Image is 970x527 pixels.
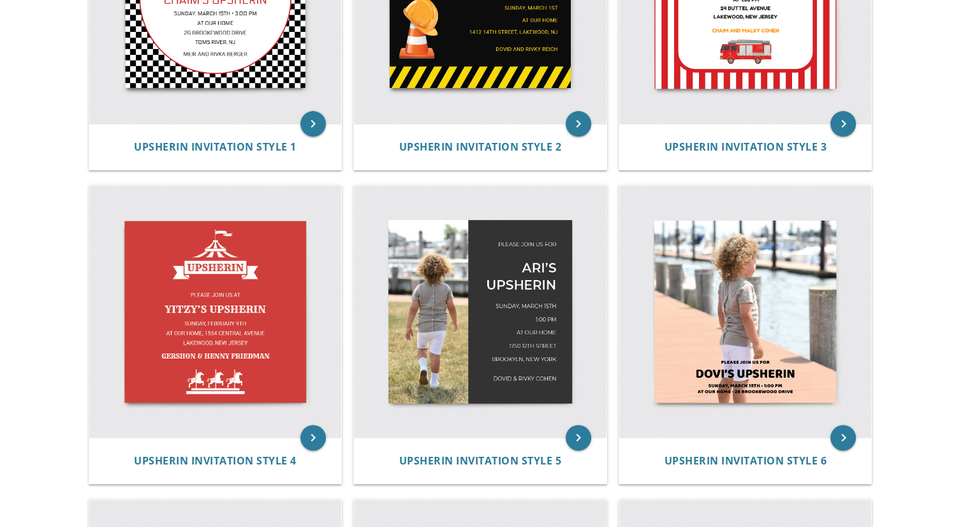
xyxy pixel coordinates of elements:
[830,425,856,450] a: keyboard_arrow_right
[134,141,297,153] a: Upsherin Invitation Style 1
[300,111,326,137] a: keyboard_arrow_right
[619,186,872,438] img: Upsherin Invitation Style 6
[664,454,827,468] span: Upsherin Invitation Style 6
[399,454,562,468] span: Upsherin Invitation Style 5
[566,425,591,450] a: keyboard_arrow_right
[399,140,562,154] span: Upsherin Invitation Style 2
[664,141,827,153] a: Upsherin Invitation Style 3
[399,141,562,153] a: Upsherin Invitation Style 2
[664,455,827,467] a: Upsherin Invitation Style 6
[566,111,591,137] a: keyboard_arrow_right
[134,455,297,467] a: Upsherin Invitation Style 4
[89,186,342,438] img: Upsherin Invitation Style 4
[354,186,606,438] img: Upsherin Invitation Style 5
[134,454,297,468] span: Upsherin Invitation Style 4
[664,140,827,154] span: Upsherin Invitation Style 3
[300,425,326,450] a: keyboard_arrow_right
[830,111,856,137] a: keyboard_arrow_right
[134,140,297,154] span: Upsherin Invitation Style 1
[399,455,562,467] a: Upsherin Invitation Style 5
